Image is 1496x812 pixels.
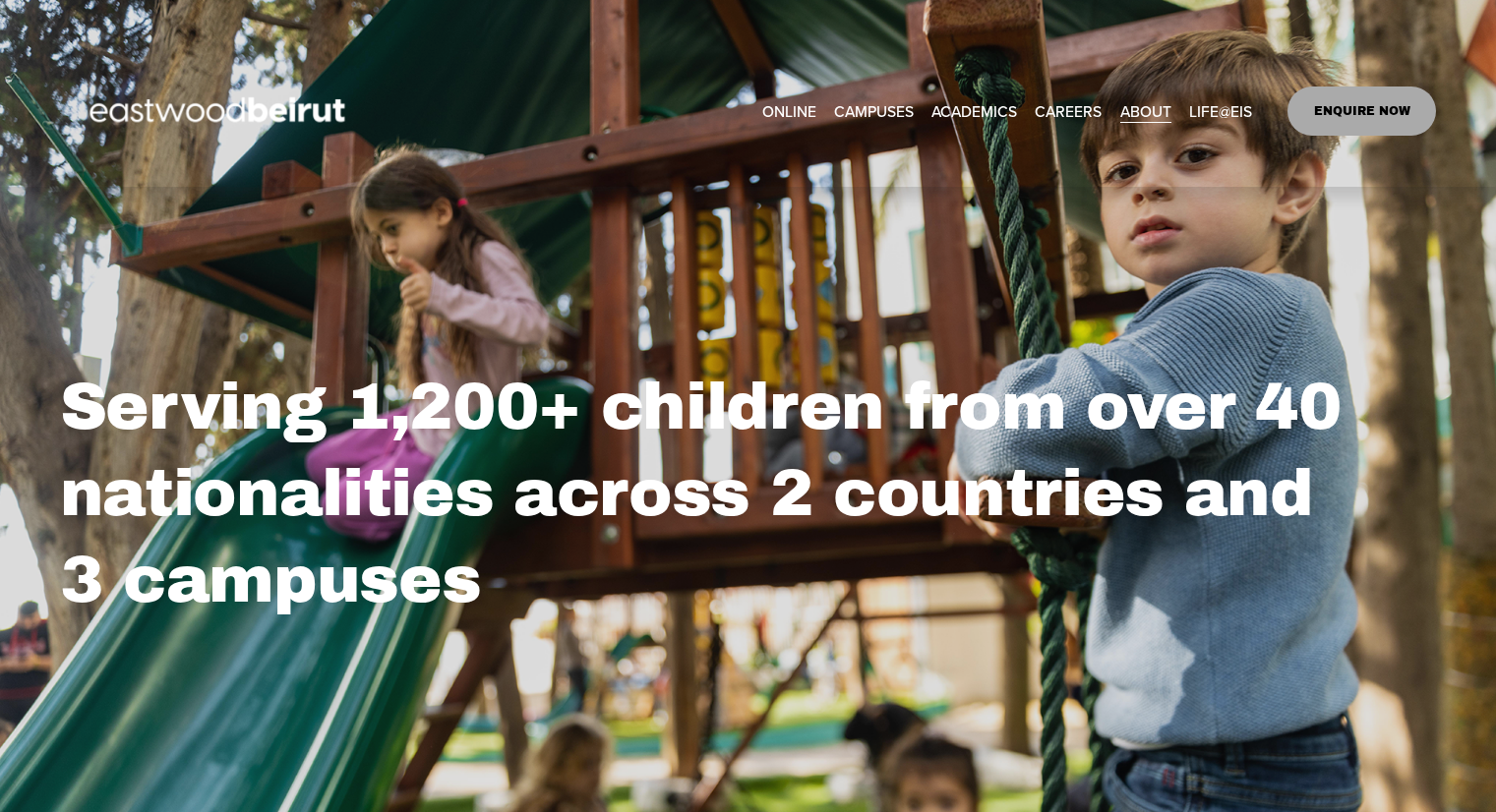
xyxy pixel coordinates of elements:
[1035,95,1102,126] a: CAREERS
[60,61,381,161] img: EastwoodIS Global Site
[1120,97,1171,125] span: ABOUT
[834,97,914,125] span: CAMPUSES
[1287,87,1436,136] a: ENQUIRE NOW
[1189,97,1252,125] span: LIFE@EIS
[834,95,914,126] a: folder dropdown
[60,364,1436,623] h2: Serving 1,200+ children from over 40 nationalities across 2 countries and 3 campuses
[1189,95,1252,126] a: folder dropdown
[931,97,1017,125] span: ACADEMICS
[931,95,1017,126] a: folder dropdown
[762,95,816,126] a: ONLINE
[1120,95,1171,126] a: folder dropdown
